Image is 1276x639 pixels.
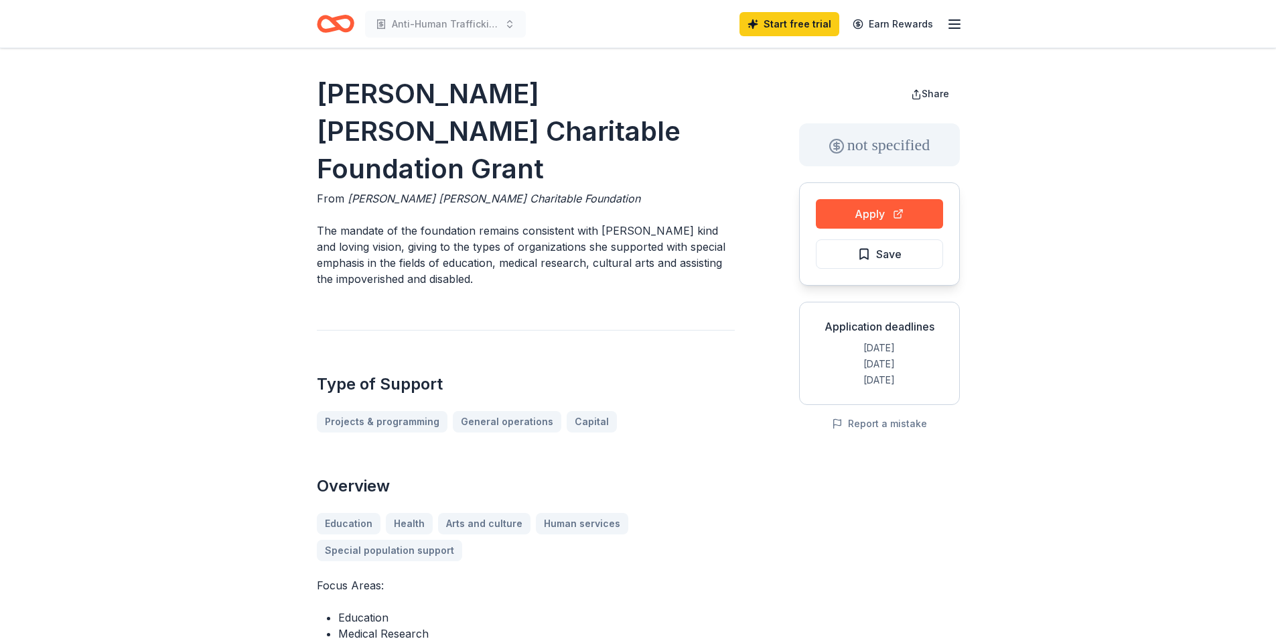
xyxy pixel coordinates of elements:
h2: Overview [317,475,735,497]
p: The mandate of the foundation remains consistent with [PERSON_NAME] kind and loving vision, givin... [317,223,735,287]
span: [PERSON_NAME] [PERSON_NAME] Charitable Foundation [348,192,640,205]
li: Education [338,609,735,626]
span: Share [922,88,949,99]
button: Report a mistake [832,416,927,432]
a: Earn Rewards [845,12,941,36]
h1: [PERSON_NAME] [PERSON_NAME] Charitable Foundation Grant [317,75,735,188]
button: Anti-Human Trafficking [365,11,526,38]
div: From [317,190,735,207]
button: Share [900,80,960,107]
div: [DATE] [810,356,948,372]
button: Apply [816,199,943,229]
p: Focus Areas: [317,577,735,593]
div: Application deadlines [810,318,948,335]
button: Save [816,239,943,269]
a: Capital [567,411,617,432]
a: Projects & programming [317,411,447,432]
span: Save [876,245,902,263]
h2: Type of Support [317,373,735,395]
a: Home [317,8,354,40]
div: [DATE] [810,340,948,356]
a: Start free trial [739,12,839,36]
div: not specified [799,123,960,166]
div: [DATE] [810,372,948,388]
span: Anti-Human Trafficking [392,16,499,32]
a: General operations [453,411,561,432]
